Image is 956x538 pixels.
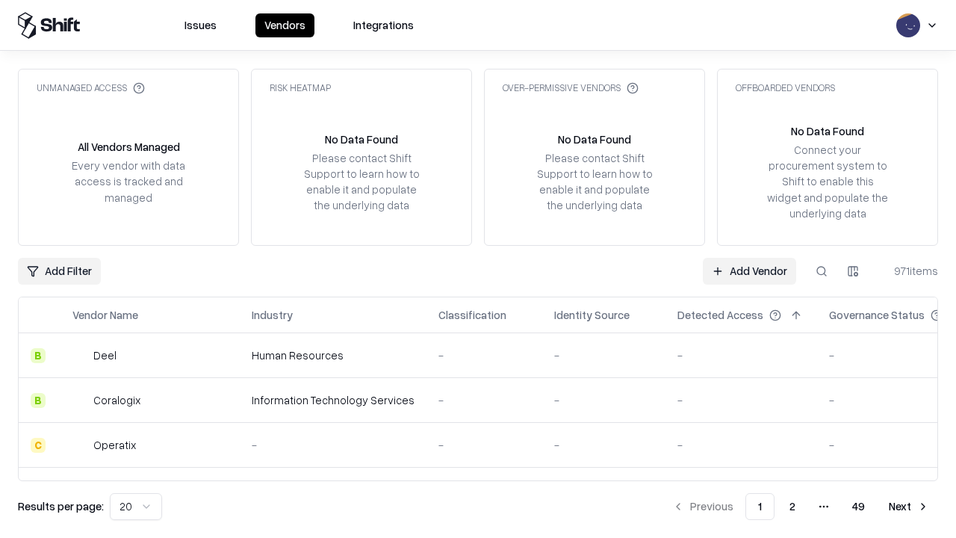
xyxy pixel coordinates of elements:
[766,142,890,221] div: Connect your procurement system to Shift to enable this widget and populate the underlying data
[299,150,423,214] div: Please contact Shift Support to learn how to enable it and populate the underlying data
[554,437,654,453] div: -
[18,498,104,514] p: Results per page:
[270,81,331,94] div: Risk Heatmap
[325,132,398,147] div: No Data Found
[18,258,101,285] button: Add Filter
[829,307,925,323] div: Governance Status
[840,493,877,520] button: 49
[72,393,87,408] img: Coralogix
[677,392,805,408] div: -
[677,347,805,363] div: -
[663,493,938,520] nav: pagination
[37,81,145,94] div: Unmanaged Access
[554,347,654,363] div: -
[72,348,87,363] img: Deel
[66,158,190,205] div: Every vendor with data access is tracked and managed
[777,493,807,520] button: 2
[745,493,775,520] button: 1
[252,347,415,363] div: Human Resources
[677,307,763,323] div: Detected Access
[558,132,631,147] div: No Data Found
[93,392,140,408] div: Coralogix
[878,263,938,279] div: 971 items
[438,392,530,408] div: -
[503,81,639,94] div: Over-Permissive Vendors
[72,307,138,323] div: Vendor Name
[554,307,630,323] div: Identity Source
[255,13,314,37] button: Vendors
[93,437,136,453] div: Operatix
[438,437,530,453] div: -
[72,438,87,453] img: Operatix
[880,493,938,520] button: Next
[252,307,293,323] div: Industry
[176,13,226,37] button: Issues
[252,437,415,453] div: -
[252,392,415,408] div: Information Technology Services
[554,392,654,408] div: -
[438,347,530,363] div: -
[78,139,180,155] div: All Vendors Managed
[533,150,657,214] div: Please contact Shift Support to learn how to enable it and populate the underlying data
[703,258,796,285] a: Add Vendor
[677,437,805,453] div: -
[736,81,835,94] div: Offboarded Vendors
[31,438,46,453] div: C
[31,348,46,363] div: B
[93,347,117,363] div: Deel
[31,393,46,408] div: B
[344,13,423,37] button: Integrations
[791,123,864,139] div: No Data Found
[438,307,506,323] div: Classification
